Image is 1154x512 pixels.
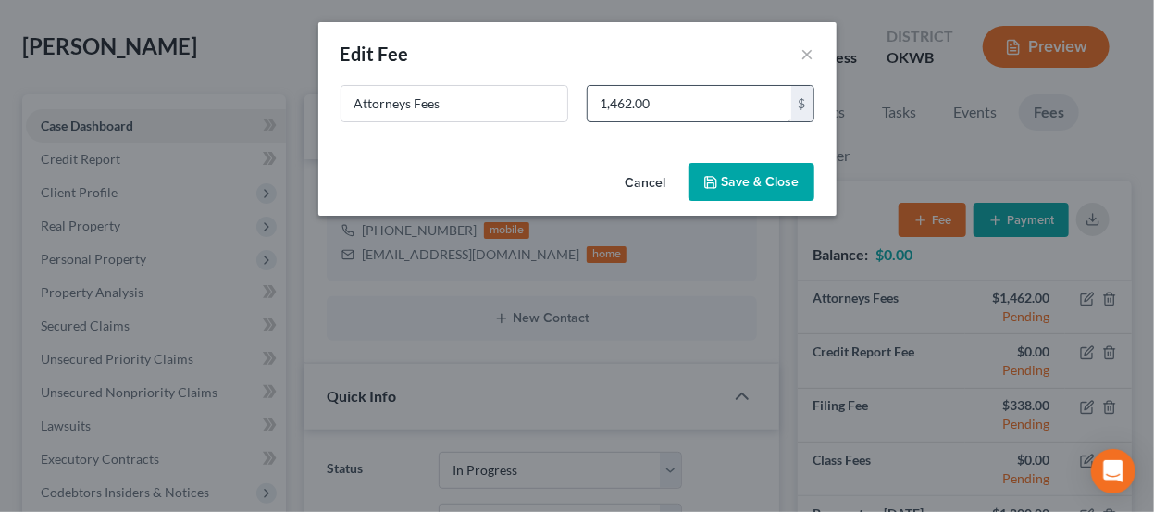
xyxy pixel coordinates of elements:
button: Cancel [611,165,681,202]
input: 0.00 [588,86,791,121]
button: Save & Close [689,163,814,202]
input: Describe... [341,86,567,121]
button: × [801,43,814,65]
span: Edit Fee [341,43,409,65]
div: $ [791,86,813,121]
div: Open Intercom Messenger [1091,449,1135,493]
